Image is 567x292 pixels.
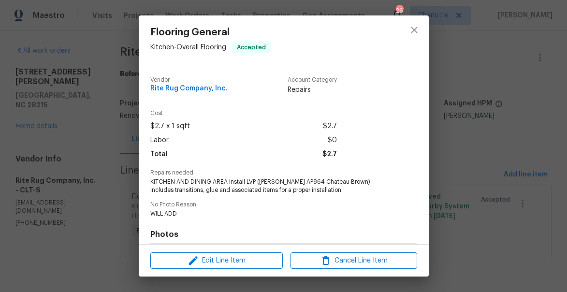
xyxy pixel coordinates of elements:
div: 26 [396,6,403,15]
span: Kitchen - Overall Flooring [150,44,226,51]
span: Repairs needed [150,170,417,176]
button: Edit Line Item [150,252,283,269]
span: Labor [150,133,169,147]
button: close [403,18,426,42]
span: KITCHEN AND DINING AREA Install LVP ([PERSON_NAME] AP864 Chateau Brown) Includes transitions, glu... [150,178,391,194]
span: Cancel Line Item [293,255,414,267]
span: Edit Line Item [153,255,280,267]
span: Total [150,147,168,161]
span: Flooring General [150,27,271,38]
span: $2.7 [323,119,337,133]
span: Accepted [233,43,270,52]
span: Rite Rug Company, Inc. [150,85,228,92]
button: Cancel Line Item [291,252,417,269]
h4: Photos [150,230,417,239]
span: Account Category [288,77,337,83]
span: Vendor [150,77,228,83]
span: $0 [328,133,337,147]
span: No Photo Reason [150,202,417,208]
span: Repairs [288,85,337,95]
span: $2.7 x 1 sqft [150,119,190,133]
span: Cost [150,110,337,117]
span: WILL ADD [150,210,391,218]
span: $2.7 [322,147,337,161]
